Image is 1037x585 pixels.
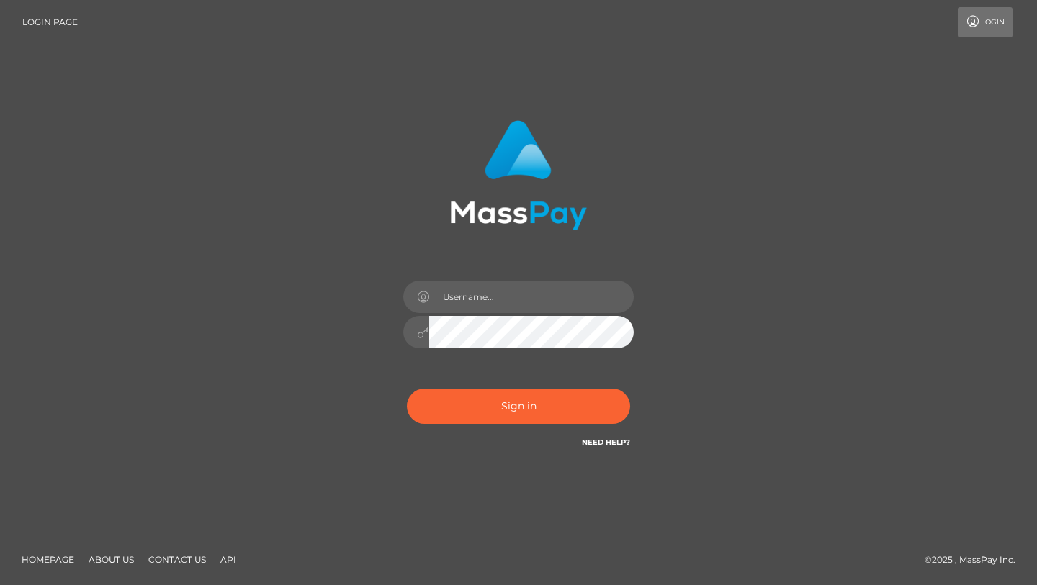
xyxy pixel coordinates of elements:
a: API [215,548,242,571]
img: MassPay Login [450,120,587,230]
a: Contact Us [143,548,212,571]
div: © 2025 , MassPay Inc. [925,552,1026,568]
a: About Us [83,548,140,571]
a: Login [958,7,1013,37]
a: Need Help? [582,437,630,447]
input: Username... [429,281,634,313]
a: Homepage [16,548,80,571]
button: Sign in [407,389,630,424]
a: Login Page [22,7,78,37]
